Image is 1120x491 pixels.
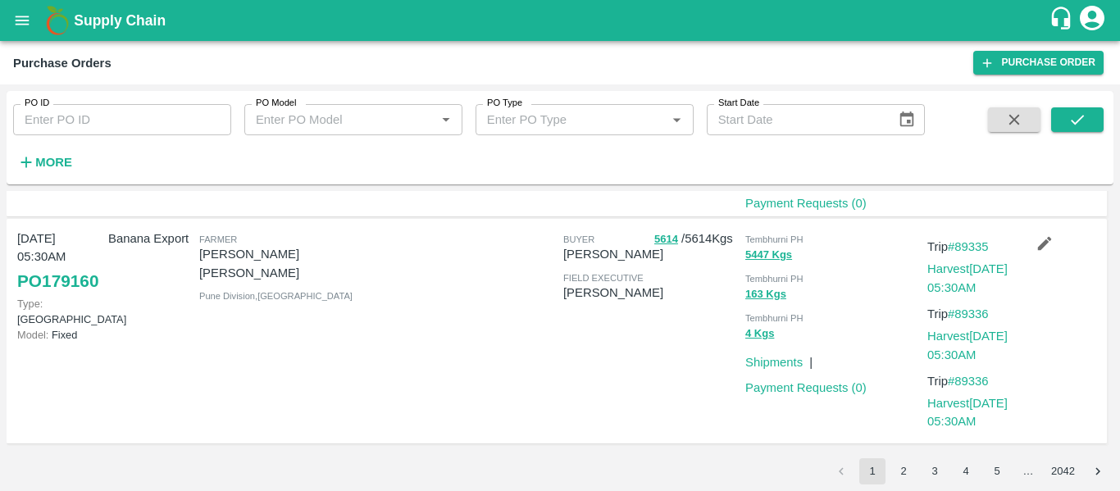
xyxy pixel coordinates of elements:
[1077,3,1107,38] div: account of current user
[17,296,102,327] p: [GEOGRAPHIC_DATA]
[17,329,48,341] span: Model:
[859,458,886,484] button: page 1
[745,246,792,265] button: 5447 Kgs
[707,104,886,135] input: Start Date
[1015,464,1041,480] div: …
[17,230,102,266] p: [DATE] 05:30AM
[435,109,457,130] button: Open
[249,109,430,130] input: Enter PO Model
[35,156,72,169] strong: More
[74,12,166,29] b: Supply Chain
[745,285,786,304] button: 163 Kgs
[563,234,594,244] span: buyer
[1049,6,1077,35] div: customer-support
[803,347,813,371] div: |
[654,230,678,249] button: 5614
[13,52,112,74] div: Purchase Orders
[74,9,1049,32] a: Supply Chain
[891,104,922,135] button: Choose date
[487,97,522,110] label: PO Type
[745,381,867,394] a: Payment Requests (0)
[927,372,1012,390] p: Trip
[890,458,917,484] button: Go to page 2
[948,240,989,253] a: #89335
[948,375,989,388] a: #89336
[927,330,1008,361] a: Harvest[DATE] 05:30AM
[654,230,739,248] p: / 5614 Kgs
[1085,458,1111,484] button: Go to next page
[563,273,644,283] span: field executive
[927,262,1008,293] a: Harvest[DATE] 05:30AM
[480,109,662,130] input: Enter PO Type
[3,2,41,39] button: open drawer
[953,458,979,484] button: Go to page 4
[13,148,76,176] button: More
[745,325,774,343] button: 4 Kgs
[927,238,1012,256] p: Trip
[745,197,867,210] a: Payment Requests (0)
[973,51,1104,75] a: Purchase Order
[25,97,49,110] label: PO ID
[17,327,102,343] p: Fixed
[17,266,98,296] a: PO179160
[199,234,237,244] span: Farmer
[13,104,231,135] input: Enter PO ID
[745,234,804,244] span: Tembhurni PH
[256,97,297,110] label: PO Model
[745,313,804,323] span: Tembhurni PH
[1046,458,1080,484] button: Go to page 2042
[984,458,1010,484] button: Go to page 5
[199,245,375,282] p: [PERSON_NAME] [PERSON_NAME]
[563,245,663,263] p: [PERSON_NAME]
[666,109,687,130] button: Open
[563,284,663,302] p: [PERSON_NAME]
[745,356,803,369] a: Shipments
[199,291,353,301] span: Pune Division , [GEOGRAPHIC_DATA]
[826,458,1113,484] nav: pagination navigation
[927,305,1012,323] p: Trip
[948,307,989,321] a: #89336
[17,298,43,310] span: Type:
[108,230,193,248] p: Banana Export
[927,397,1008,428] a: Harvest[DATE] 05:30AM
[41,4,74,37] img: logo
[745,274,804,284] span: Tembhurni PH
[718,97,759,110] label: Start Date
[922,458,948,484] button: Go to page 3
